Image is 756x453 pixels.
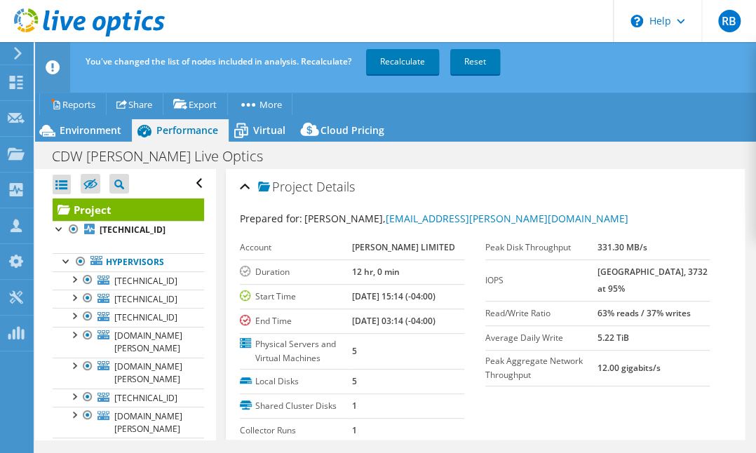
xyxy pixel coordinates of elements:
a: Project [53,198,204,221]
a: Recalculate [366,49,439,74]
span: Details [316,178,355,195]
span: [TECHNICAL_ID] [114,311,177,323]
span: Environment [60,123,121,137]
label: Collector Runs [240,424,352,438]
h1: CDW [PERSON_NAME] Live Optics [46,149,285,164]
a: Reset [450,49,500,74]
b: 331.30 MB/s [598,241,647,253]
b: 1 [352,424,357,436]
span: Cloud Pricing [320,123,384,137]
b: [GEOGRAPHIC_DATA], 3732 at 95% [598,266,708,295]
label: Start Time [240,290,352,304]
b: 12.00 gigabits/s [598,362,661,374]
b: [DATE] 03:14 (-04:00) [352,315,436,327]
a: [TECHNICAL_ID] [53,271,204,290]
label: Local Disks [240,374,352,388]
a: [DOMAIN_NAME][PERSON_NAME] [53,407,204,438]
span: Performance [156,123,218,137]
b: [PERSON_NAME] LIMITED [352,241,455,253]
a: [DOMAIN_NAME][PERSON_NAME] [53,358,204,388]
span: Project [258,180,313,194]
b: [TECHNICAL_ID] [100,224,166,236]
b: 63% reads / 37% writes [598,307,691,319]
b: 1 [352,400,357,412]
label: Prepared for: [240,212,302,225]
a: Share [106,93,163,115]
span: [TECHNICAL_ID] [114,392,177,404]
span: [DOMAIN_NAME][PERSON_NAME] [114,330,182,354]
label: Peak Aggregate Network Throughput [485,354,598,382]
a: [EMAIL_ADDRESS][PERSON_NAME][DOMAIN_NAME] [386,212,628,225]
b: 12 hr, 0 min [352,266,400,278]
label: Read/Write Ratio [485,306,598,320]
svg: \n [630,15,643,27]
a: [TECHNICAL_ID] [53,290,204,308]
label: Shared Cluster Disks [240,399,352,413]
b: 5 [352,375,357,387]
span: [DOMAIN_NAME][PERSON_NAME] [114,360,182,385]
b: [DATE] 15:14 (-04:00) [352,290,436,302]
b: 5.22 TiB [598,332,629,344]
a: Export [163,93,228,115]
label: IOPS [485,273,598,288]
a: More [227,93,292,115]
b: 5 [352,345,357,357]
span: [PERSON_NAME], [304,212,628,225]
span: RB [718,10,741,32]
a: [TECHNICAL_ID] [53,388,204,407]
label: Account [240,241,352,255]
span: [DOMAIN_NAME][PERSON_NAME] [114,410,182,435]
a: Hypervisors [53,253,204,271]
label: Physical Servers and Virtual Machines [240,337,352,365]
a: [TECHNICAL_ID] [53,221,204,239]
label: Peak Disk Throughput [485,241,598,255]
a: [TECHNICAL_ID] [53,308,204,326]
span: You've changed the list of nodes included in analysis. Recalculate? [86,55,351,67]
a: Reports [39,93,107,115]
label: End Time [240,314,352,328]
span: [TECHNICAL_ID] [114,275,177,287]
label: Average Daily Write [485,331,598,345]
span: [TECHNICAL_ID] [114,293,177,305]
span: Virtual [253,123,285,137]
a: [DOMAIN_NAME][PERSON_NAME] [53,327,204,358]
label: Duration [240,265,352,279]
